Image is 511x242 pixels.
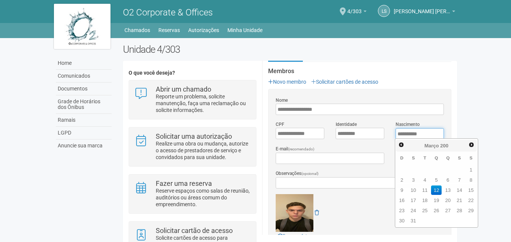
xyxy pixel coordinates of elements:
[400,155,403,160] span: Domingo
[465,165,476,175] a: 1
[467,141,476,149] a: Próximo
[396,216,407,225] a: 30
[431,196,442,205] a: 19
[156,140,250,161] p: Realize uma obra ou mudança, autorize o acesso de prestadores de serviço e convidados para sua un...
[465,206,476,215] a: 29
[408,175,419,185] a: 3
[442,175,453,185] a: 6
[123,7,213,18] span: O2 Corporate & Offices
[156,187,250,208] p: Reserve espaços como salas de reunião, auditórios ou áreas comum do empreendimento.
[56,127,112,139] a: LGPD
[135,180,250,208] a: Fazer uma reserva Reserve espaços como salas de reunião, auditórios ou áreas comum do empreendime...
[465,185,476,195] a: 15
[156,179,212,187] strong: Fazer uma reserva
[454,185,465,195] a: 14
[156,227,233,234] strong: Solicitar cartão de acesso
[56,114,112,127] a: Ramais
[408,196,419,205] a: 17
[311,79,378,85] a: Solicitar cartões de acesso
[454,206,465,215] a: 28
[424,155,426,160] span: Terça
[398,142,404,148] span: Anterior
[288,147,315,151] span: (recomendado)
[227,25,262,35] a: Minha Unidade
[347,1,362,14] span: 4/303
[56,57,112,70] a: Home
[276,121,284,128] label: CPF
[156,93,250,113] p: Reporte um problema, solicite manutenção, faça uma reclamação ou solicite informações.
[301,172,319,176] span: (opcional)
[470,155,473,160] span: Sábado
[454,196,465,205] a: 21
[446,155,450,160] span: Quinta
[419,185,430,195] a: 11
[431,175,442,185] a: 5
[268,79,306,85] a: Novo membro
[396,206,407,215] a: 23
[465,196,476,205] a: 22
[276,97,288,104] label: Nome
[315,210,319,216] a: Remover
[419,206,430,215] a: 25
[458,155,461,160] span: Sexta
[188,25,219,35] a: Autorizações
[412,155,415,160] span: Segunda
[419,175,430,185] a: 4
[442,206,453,215] a: 27
[124,25,150,35] a: Chamados
[56,95,112,114] a: Grade de Horários dos Ônibus
[465,175,476,185] a: 8
[396,121,420,128] label: Nascimento
[336,121,357,128] label: Identidade
[276,194,313,232] img: GetFile
[442,185,453,195] a: 13
[396,175,407,185] a: 2
[54,4,110,49] img: logo.jpg
[419,196,430,205] a: 18
[276,232,312,240] a: Carregar foto
[156,132,232,140] strong: Solicitar uma autorização
[56,83,112,95] a: Documentos
[394,1,450,14] span: Leonardo Silva Leao
[431,185,442,195] a: 12
[158,25,180,35] a: Reservas
[408,185,419,195] a: 10
[347,9,367,15] a: 4/303
[378,5,390,17] a: LS
[408,216,419,225] a: 31
[123,44,457,55] h2: Unidade 4/303
[424,143,439,149] span: Março
[408,206,419,215] a: 24
[440,143,448,149] span: 200
[135,133,250,161] a: Solicitar uma autorização Realize uma obra ou mudança, autorize o acesso de prestadores de serviç...
[268,68,451,75] strong: Membros
[276,146,315,153] label: E-mail
[156,85,211,93] strong: Abrir um chamado
[397,141,405,149] a: Anterior
[454,175,465,185] a: 7
[276,170,319,177] label: Observações
[394,9,455,15] a: [PERSON_NAME] [PERSON_NAME]
[396,196,407,205] a: 16
[435,155,438,160] span: Quarta
[468,142,474,148] span: Próximo
[396,185,407,195] a: 9
[129,70,256,76] h4: O que você deseja?
[135,86,250,113] a: Abrir um chamado Reporte um problema, solicite manutenção, faça uma reclamação ou solicite inform...
[56,70,112,83] a: Comunicados
[442,196,453,205] a: 20
[56,139,112,152] a: Anuncie sua marca
[431,206,442,215] a: 26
